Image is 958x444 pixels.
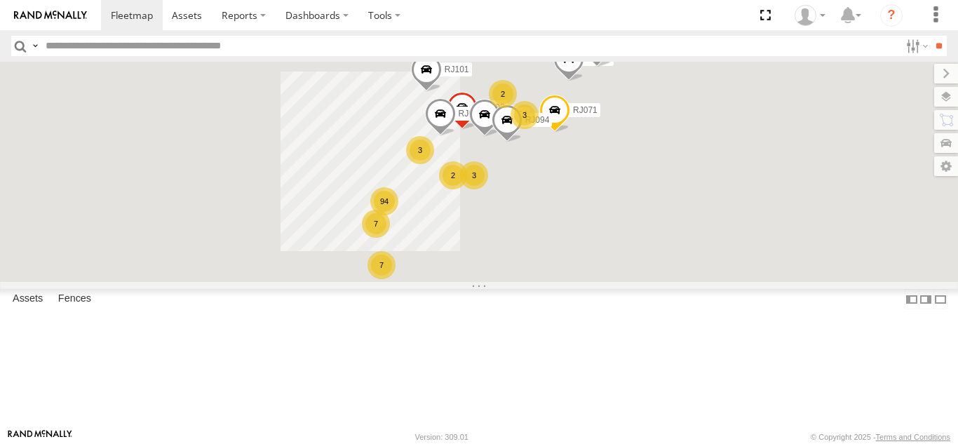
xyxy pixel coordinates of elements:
div: 7 [367,251,396,279]
label: Dock Summary Table to the Right [919,289,933,309]
div: 2 [439,161,467,189]
div: 3 [511,101,539,129]
div: 7 [362,210,390,238]
label: Fences [51,290,98,309]
label: Search Filter Options [900,36,931,56]
div: Taylete Medina [790,5,830,26]
label: Map Settings [934,156,958,176]
div: © Copyright 2025 - [811,433,950,441]
div: 3 [460,161,488,189]
a: Terms and Conditions [876,433,950,441]
label: Assets [6,290,50,309]
span: RJ101 [445,65,469,74]
div: 2 [489,80,517,108]
label: Dock Summary Table to the Left [905,289,919,309]
span: RJ071 [573,105,598,115]
span: RJ092 [459,109,483,119]
label: Hide Summary Table [933,289,947,309]
a: Visit our Website [8,430,72,444]
div: 94 [370,187,398,215]
div: Version: 309.01 [415,433,468,441]
img: rand-logo.svg [14,11,87,20]
i: ? [880,4,903,27]
label: Search Query [29,36,41,56]
div: 3 [406,136,434,164]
